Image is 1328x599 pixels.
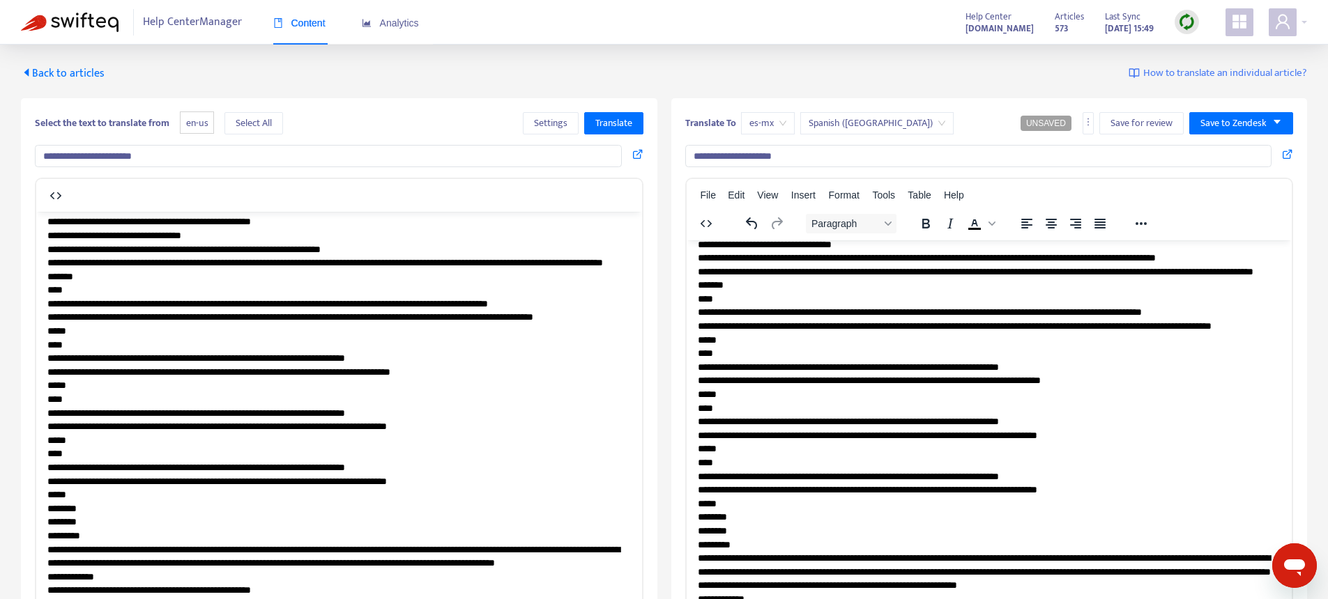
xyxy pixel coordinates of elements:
div: Text color Black [963,214,998,233]
button: Reveal or hide additional toolbar items [1129,214,1153,233]
span: Select All [236,116,272,131]
span: Save for review [1111,116,1173,131]
span: Help [944,189,964,201]
span: Back to articles [21,64,105,83]
b: Select the text to translate from [35,115,169,131]
button: Align center [1039,214,1063,233]
span: Table [908,189,931,201]
span: Settings [534,116,567,131]
img: Swifteq [21,13,119,32]
span: How to translate an individual article? [1143,65,1307,81]
span: View [757,189,778,201]
button: Save to Zendeskcaret-down [1189,112,1293,134]
strong: [DOMAIN_NAME] [966,21,1034,36]
button: Italic [938,214,962,233]
button: Bold [914,214,938,233]
button: Align right [1064,214,1087,233]
img: image-link [1129,68,1140,79]
span: Save to Zendesk [1200,116,1267,131]
span: Analytics [362,17,419,29]
a: How to translate an individual article? [1129,65,1307,81]
button: Justify [1088,214,1112,233]
button: more [1083,112,1094,134]
strong: 573 [1055,21,1069,36]
span: Help Center [966,9,1012,24]
button: Select All [224,112,283,134]
span: File [700,189,716,201]
span: Articles [1055,9,1084,24]
button: Undo [740,214,764,233]
span: Edit [728,189,745,201]
b: Translate To [685,115,736,131]
a: [DOMAIN_NAME] [966,20,1034,36]
span: caret-left [21,67,32,78]
span: en-us [180,111,214,134]
img: sync.dc5367851b00ba804db3.png [1178,13,1196,31]
span: Translate [595,116,632,131]
span: caret-down [1272,117,1282,127]
button: Translate [584,112,643,134]
button: Block Paragraph [806,214,896,233]
span: Insert [791,189,816,201]
iframe: Button to launch messaging window [1272,543,1317,588]
span: more [1083,117,1093,127]
button: Align left [1015,214,1039,233]
span: area-chart [362,18,372,28]
span: user [1274,13,1291,30]
button: Settings [523,112,579,134]
span: Last Sync [1105,9,1140,24]
span: Help Center Manager [143,9,242,36]
button: Redo [765,214,788,233]
span: Format [829,189,860,201]
span: UNSAVED [1026,118,1066,128]
button: Save for review [1099,112,1184,134]
span: es-mx [749,113,786,134]
span: Paragraph [811,218,880,229]
span: book [273,18,283,28]
span: appstore [1231,13,1248,30]
span: Content [273,17,326,29]
span: Tools [872,189,895,201]
span: Spanish (Mexico) [809,113,945,134]
strong: [DATE] 15:49 [1105,21,1154,36]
